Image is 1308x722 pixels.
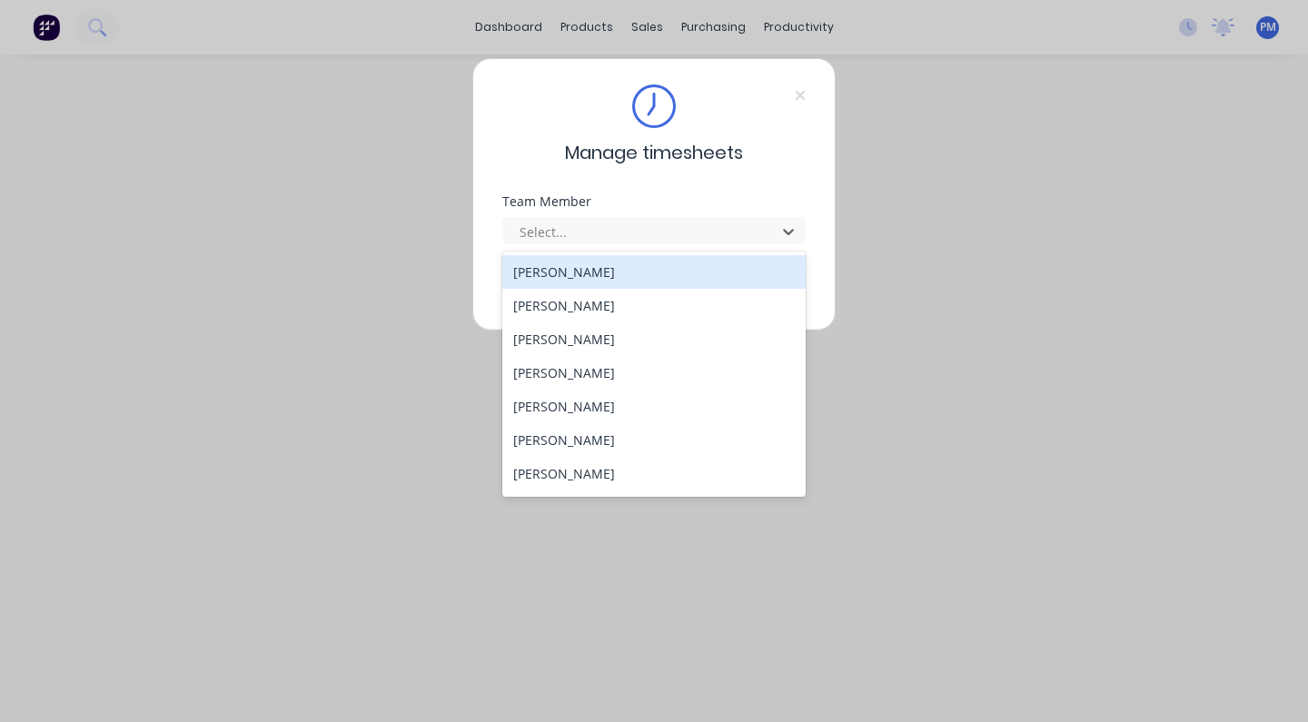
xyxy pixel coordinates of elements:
[502,390,806,423] div: [PERSON_NAME]
[565,139,743,166] span: Manage timesheets
[502,255,806,289] div: [PERSON_NAME]
[502,195,806,208] div: Team Member
[502,322,806,356] div: [PERSON_NAME]
[502,490,806,524] div: [PERSON_NAME]-Brine
[502,423,806,457] div: [PERSON_NAME]
[502,289,806,322] div: [PERSON_NAME]
[502,356,806,390] div: [PERSON_NAME]
[502,457,806,490] div: [PERSON_NAME]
